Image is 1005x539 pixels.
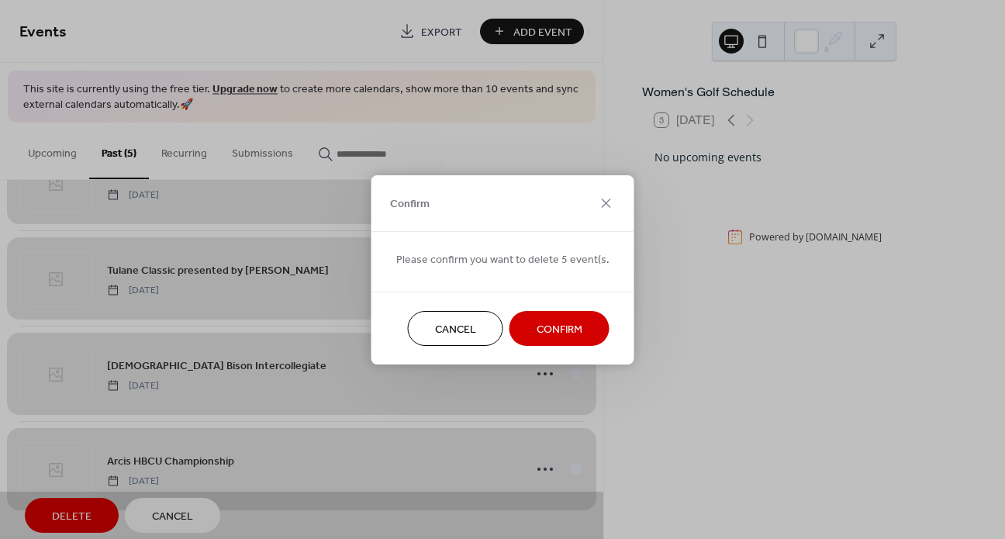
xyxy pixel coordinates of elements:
span: Please confirm you want to delete 5 event(s. [396,251,610,268]
button: Cancel [408,311,503,346]
span: Confirm [537,321,582,337]
button: Confirm [509,311,610,346]
span: Cancel [435,321,476,337]
span: Confirm [390,196,430,212]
